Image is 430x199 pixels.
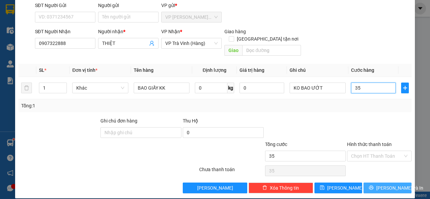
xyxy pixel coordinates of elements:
[19,29,65,35] span: VP Trà Vinh (Hàng)
[199,166,264,178] div: Chưa thanh toán
[249,183,313,193] button: deleteXóa Thông tin
[234,35,301,43] span: [GEOGRAPHIC_DATA] tận nơi
[351,67,374,73] span: Cước hàng
[376,184,423,192] span: [PERSON_NAME] và In
[35,28,95,35] div: SĐT Người Nhận
[287,64,348,77] th: Ghi chú
[197,184,233,192] span: [PERSON_NAME]
[320,185,325,191] span: save
[290,83,346,93] input: Ghi Chú
[3,44,47,50] span: GIAO:
[3,13,62,26] span: VP [PERSON_NAME] ([GEOGRAPHIC_DATA]) -
[17,44,47,50] span: K BAO ƯỚT
[240,67,264,73] span: Giá trị hàng
[76,83,124,93] span: Khác
[134,83,190,93] input: VD: Bàn, Ghế
[3,13,98,26] p: GỬI:
[134,67,154,73] span: Tên hàng
[224,29,246,34] span: Giao hàng
[401,85,408,91] span: plus
[347,142,392,147] label: Hình thức thanh toán
[23,4,78,10] strong: BIÊN NHẬN GỬI HÀNG
[401,83,409,93] button: plus
[36,36,56,43] span: CƯỜNG
[240,83,284,93] input: 0
[98,2,159,9] div: Người gửi
[3,29,98,35] p: NHẬN:
[314,183,362,193] button: save[PERSON_NAME]
[227,83,234,93] span: kg
[100,118,137,123] label: Ghi chú đơn hàng
[183,183,247,193] button: [PERSON_NAME]
[203,67,226,73] span: Định lượng
[21,102,167,109] div: Tổng: 1
[265,142,287,147] span: Tổng cước
[35,2,95,9] div: SĐT Người Gửi
[165,12,218,22] span: VP Trần Phú (Hàng)
[3,36,56,43] span: 0333331699 -
[262,185,267,191] span: delete
[149,41,155,46] span: user-add
[224,45,242,56] span: Giao
[100,127,181,138] input: Ghi chú đơn hàng
[72,67,97,73] span: Đơn vị tính
[161,29,180,34] span: VP Nhận
[165,38,218,48] span: VP Trà Vinh (Hàng)
[183,118,198,123] span: Thu Hộ
[369,185,374,191] span: printer
[327,184,363,192] span: [PERSON_NAME]
[98,28,159,35] div: Người nhận
[242,45,301,56] input: Dọc đường
[270,184,299,192] span: Xóa Thông tin
[21,83,32,93] button: delete
[39,67,44,73] span: SL
[161,2,222,9] div: VP gửi
[363,183,412,193] button: printer[PERSON_NAME] và In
